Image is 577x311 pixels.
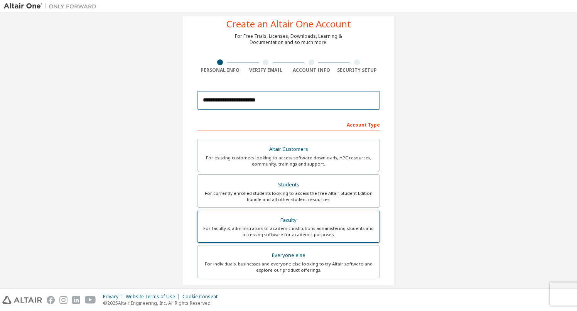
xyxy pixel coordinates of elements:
[202,215,375,226] div: Faculty
[202,144,375,155] div: Altair Customers
[243,67,289,73] div: Verify Email
[202,179,375,190] div: Students
[72,296,80,304] img: linkedin.svg
[4,2,100,10] img: Altair One
[202,261,375,273] div: For individuals, businesses and everyone else looking to try Altair software and explore our prod...
[288,67,334,73] div: Account Info
[235,33,342,46] div: For Free Trials, Licenses, Downloads, Learning & Documentation and so much more.
[103,294,126,300] div: Privacy
[2,296,42,304] img: altair_logo.svg
[103,300,222,306] p: © 2025 Altair Engineering, Inc. All Rights Reserved.
[126,294,182,300] div: Website Terms of Use
[202,250,375,261] div: Everyone else
[226,19,351,29] div: Create an Altair One Account
[202,155,375,167] div: For existing customers looking to access software downloads, HPC resources, community, trainings ...
[202,225,375,238] div: For faculty & administrators of academic institutions administering students and accessing softwa...
[202,190,375,203] div: For currently enrolled students looking to access the free Altair Student Edition bundle and all ...
[334,67,380,73] div: Security Setup
[85,296,96,304] img: youtube.svg
[47,296,55,304] img: facebook.svg
[197,67,243,73] div: Personal Info
[182,294,222,300] div: Cookie Consent
[197,118,380,130] div: Account Type
[59,296,67,304] img: instagram.svg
